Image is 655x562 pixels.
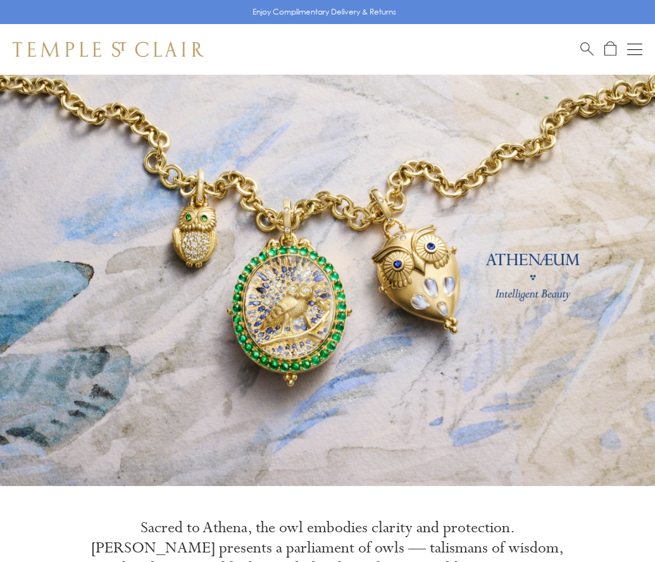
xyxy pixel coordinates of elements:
button: Open navigation [627,42,642,57]
a: Search [580,41,594,57]
p: Enjoy Complimentary Delivery & Returns [253,6,396,18]
a: Open Shopping Bag [604,41,616,57]
img: Temple St. Clair [13,42,204,57]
